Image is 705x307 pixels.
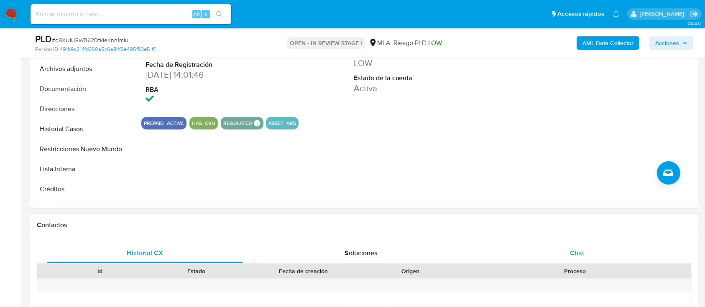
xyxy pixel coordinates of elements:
a: Notificaciones [613,10,620,18]
div: MLA [369,38,390,48]
dt: Estado de la cuenta [354,74,484,83]
button: Direcciones [32,99,137,119]
span: # q9XUlIJ8WB62DtkleKnn1mIu [52,36,128,44]
div: Fecha de creación [250,267,356,275]
span: LOW [428,38,442,48]
a: Salir [690,10,699,18]
span: s [204,10,207,18]
div: Origen [368,267,453,275]
span: 3.158.0 [687,20,701,26]
span: Historial CX [127,248,163,258]
a: 491b9c214fd360a5c6a84f2e495f80e5 [60,46,156,53]
p: OPEN - IN REVIEW STAGE I [286,37,365,49]
button: Restricciones Nuevo Mundo [32,139,137,159]
button: CVU [32,199,137,219]
dd: Activa [354,82,484,94]
button: AML Data Collector [577,36,639,50]
button: Lista Interna [32,159,137,179]
div: Estado [154,267,239,275]
div: Id [58,267,143,275]
b: PLD [35,32,52,46]
p: marielabelen.cragno@mercadolibre.com [640,10,687,18]
button: Acciones [649,36,693,50]
span: Riesgo PLD: [393,38,442,48]
b: AML Data Collector [582,36,633,50]
button: Documentación [32,79,137,99]
button: Historial Casos [32,119,137,139]
button: Archivos adjuntos [32,59,137,79]
button: Créditos [32,179,137,199]
span: Soluciones [345,248,378,258]
dd: LOW [354,57,484,69]
div: Proceso [465,267,685,275]
span: Chat [570,248,584,258]
dd: [DATE] 14:01:46 [146,69,276,81]
h1: Contactos [37,221,692,229]
b: Person ID [35,46,58,53]
dt: Fecha de Registración [146,60,276,69]
dt: RBA [146,85,276,94]
button: search-icon [211,8,228,20]
span: Accesos rápidos [557,10,604,18]
input: Buscar usuario o caso... [31,9,231,20]
span: Alt [193,10,200,18]
span: Acciones [655,36,679,50]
